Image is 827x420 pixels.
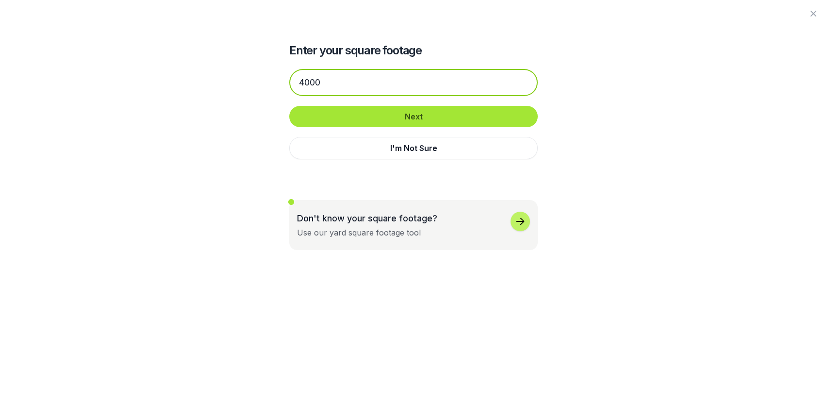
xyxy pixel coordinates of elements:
[289,200,538,250] button: Don't know your square footage?Use our yard square footage tool
[289,43,538,58] h2: Enter your square footage
[289,106,538,127] button: Next
[297,227,421,238] div: Use our yard square footage tool
[289,137,538,159] button: I'm Not Sure
[297,212,437,225] p: Don't know your square footage?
